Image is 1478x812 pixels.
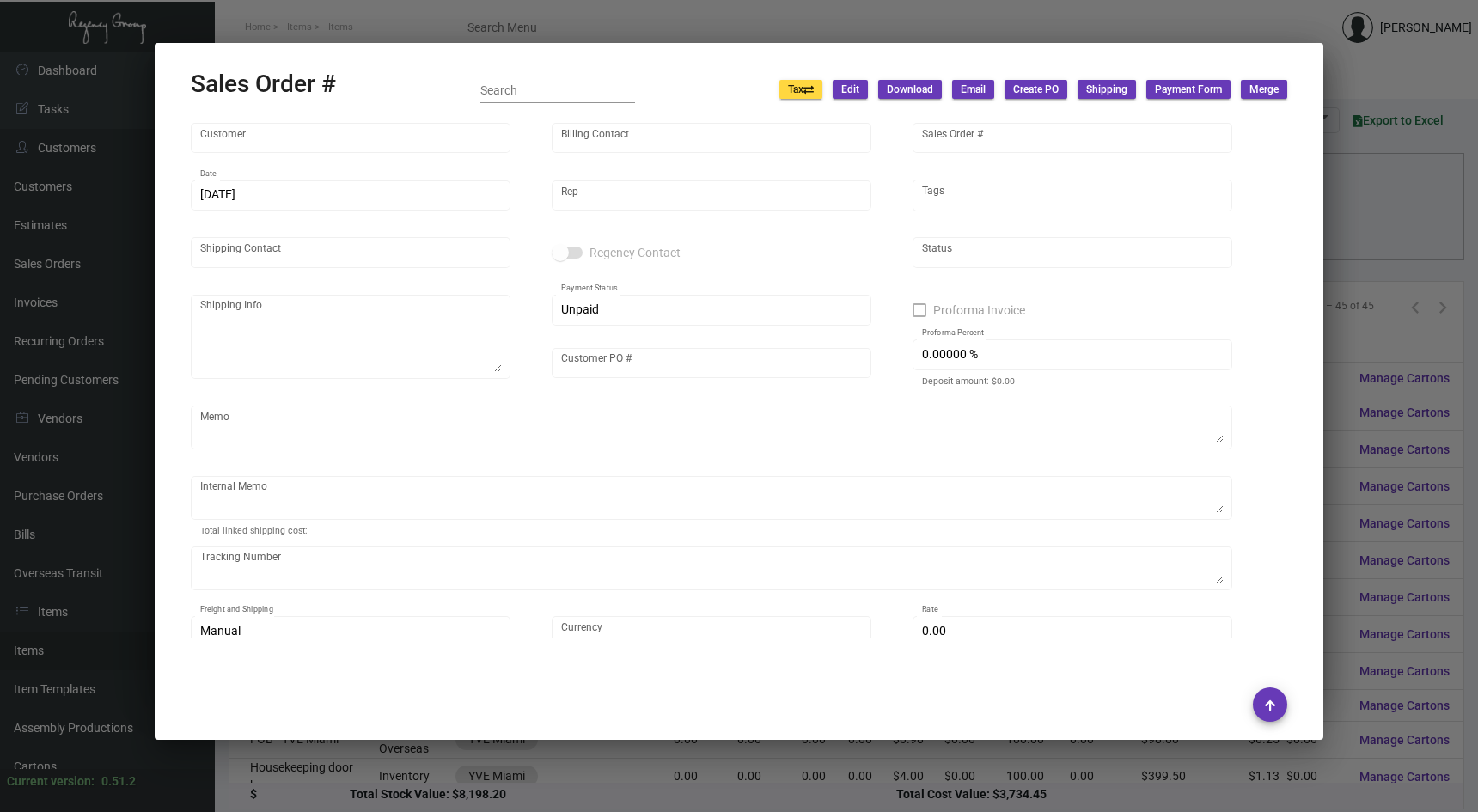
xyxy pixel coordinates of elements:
mat-hint: Total linked shipping cost: [200,526,308,536]
span: Merge [1249,82,1279,97]
button: Create PO [1005,80,1067,99]
h2: Sales Order # [191,70,336,99]
mat-hint: Deposit amount: $0.00 [922,376,1015,387]
button: Tax [779,80,822,99]
span: Download [887,82,933,97]
span: Unpaid [561,302,599,316]
button: Edit [833,80,868,99]
button: Payment Form [1146,80,1231,99]
span: Payment Form [1155,82,1222,97]
button: Email [952,80,994,99]
div: 0.51.2 [101,772,136,791]
span: Email [961,82,986,97]
span: Manual [200,624,241,638]
button: Merge [1241,80,1287,99]
span: Tax [788,82,814,97]
span: Create PO [1013,82,1059,97]
button: Download [878,80,942,99]
button: Shipping [1078,80,1136,99]
span: Regency Contact [589,242,681,263]
span: Edit [841,82,859,97]
span: Proforma Invoice [933,300,1025,321]
div: Current version: [7,772,95,791]
span: Shipping [1086,82,1127,97]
